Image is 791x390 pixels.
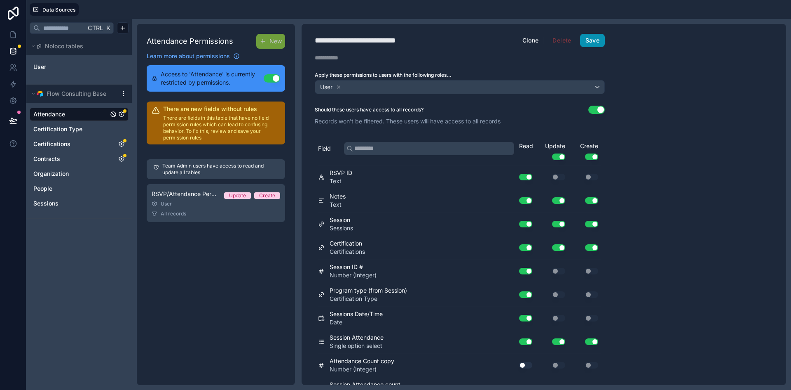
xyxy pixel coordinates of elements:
[152,201,280,207] div: User
[147,184,285,222] a: RSVP/Attendance Permission 1UpdateCreateUserAll records
[330,177,352,185] span: Text
[330,248,365,256] span: Certifications
[33,199,108,208] a: Sessions
[330,239,365,248] span: Certification
[330,169,352,177] span: RSVP ID
[30,197,129,210] div: Sessions
[33,184,52,193] span: People
[33,63,100,71] a: User
[37,90,43,97] img: Airtable Logo
[33,110,65,118] span: Attendance
[256,34,285,49] button: New
[161,70,264,87] span: Access to 'Attendance' is currently restricted by permissions.
[45,42,83,50] span: Noloco tables
[105,25,111,31] span: K
[517,34,544,47] button: Clone
[315,106,424,113] label: Should these users have access to all records?
[147,35,233,47] h1: Attendance Permissions
[330,263,377,271] span: Session ID #
[33,125,108,133] a: Certification Type
[315,72,605,78] label: Apply these permissions to users with the following roles...
[569,142,601,160] div: Create
[330,381,400,389] span: Session Attendance count
[330,318,383,326] span: Date
[330,357,394,365] span: Attendance Count copy
[152,190,218,198] span: RSVP/Attendance Permission 1
[30,152,129,165] div: Contracts
[163,115,280,141] p: There are fields in this table that have no field permission rules which can lead to confusing be...
[30,88,117,99] button: Airtable LogoFlow Consulting Base
[47,90,106,98] span: Flow Consulting Base
[33,140,108,148] a: Certifications
[42,7,76,13] span: Data Sources
[33,184,108,193] a: People
[30,182,129,195] div: People
[30,60,129,73] div: User
[536,142,569,160] div: Update
[33,140,70,148] span: Certifications
[330,333,384,342] span: Session Attendance
[259,192,275,199] div: Create
[30,123,129,136] div: Certification Type
[33,170,69,178] span: Organization
[33,110,108,118] a: Attendance
[33,155,60,163] span: Contracts
[162,163,278,176] p: Team Admin users have access to read and update all tables
[33,155,108,163] a: Contracts
[147,52,240,60] a: Learn more about permissions
[519,142,536,150] div: Read
[30,137,129,151] div: Certifications
[269,37,282,45] span: New
[330,295,407,303] span: Certification Type
[318,144,331,153] span: Field
[30,3,79,16] button: Data Sources
[330,342,384,350] span: Single option select
[330,224,353,232] span: Sessions
[330,216,353,224] span: Session
[30,167,129,180] div: Organization
[330,310,383,318] span: Sessions Date/Time
[330,286,407,295] span: Program type (from Session)
[33,125,82,133] span: Certification Type
[33,63,46,71] span: User
[147,52,230,60] span: Learn more about permissions
[30,108,129,121] div: Attendance
[315,117,605,125] p: Records won't be filtered. These users will have access to all records
[330,201,346,209] span: Text
[330,271,377,279] span: Number (Integer)
[87,23,104,33] span: Ctrl
[580,34,605,47] button: Save
[320,83,332,91] span: User
[161,210,186,217] span: All records
[315,80,605,94] button: User
[30,40,124,52] button: Noloco tables
[163,105,280,113] h2: There are new fields without rules
[33,199,59,208] span: Sessions
[330,365,394,373] span: Number (Integer)
[330,192,346,201] span: Notes
[33,170,108,178] a: Organization
[229,192,246,199] div: Update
